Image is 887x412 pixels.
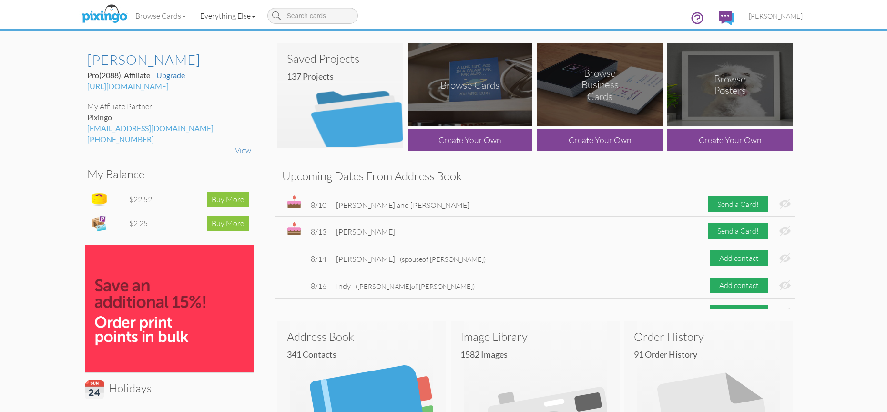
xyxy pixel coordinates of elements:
[287,222,301,235] img: bday.svg
[537,43,663,126] img: browse-business-cards.png
[408,43,533,126] img: browse-cards.png
[749,12,803,20] span: [PERSON_NAME]
[311,227,326,237] div: 8/13
[287,330,437,343] h3: Address Book
[742,4,810,28] a: [PERSON_NAME]
[537,129,663,151] div: Create Your Own
[710,278,768,293] div: Add contact
[336,254,486,264] span: [PERSON_NAME]
[708,223,768,239] div: Send a Card!
[779,308,791,318] img: eye-ban.svg
[87,168,244,180] h3: My Balance
[569,67,632,103] div: Browse Business Cards
[87,81,251,92] div: [URL][DOMAIN_NAME]
[710,250,768,266] div: Add contact
[400,255,422,263] span: (spouse
[311,308,326,319] div: 8/16
[87,134,251,145] div: [PHONE_NUMBER]
[460,350,617,360] h4: 1582 images
[351,282,475,290] span: of [PERSON_NAME])
[710,305,768,320] div: Add contact
[336,309,470,318] span: Jax
[719,11,734,25] img: comments.svg
[121,71,150,80] span: , Affiliate
[128,4,193,28] a: Browse Cards
[87,101,251,112] div: My Affiliate Partner
[779,226,791,236] img: eye-ban.svg
[634,330,784,343] h3: Order History
[87,52,242,68] h2: [PERSON_NAME]
[408,129,533,151] div: Create Your Own
[99,71,121,80] span: (2088)
[87,112,251,123] div: Pixingo
[336,281,475,291] span: Indy
[440,79,500,91] div: Browse Cards
[779,280,791,290] img: eye-ban.svg
[708,196,768,212] div: Send a Card!
[87,123,251,134] div: [EMAIL_ADDRESS][DOMAIN_NAME]
[311,200,326,211] div: 8/10
[127,211,173,235] td: $2.25
[699,73,762,97] div: Browse Posters
[282,170,788,182] h3: Upcoming Dates From Address Book
[85,380,104,399] img: calendar.svg
[193,4,263,28] a: Everything Else
[287,52,393,65] h3: Saved Projects
[277,43,403,148] img: saved-projects2.png
[634,350,791,360] h4: 91 Order History
[779,199,791,209] img: eye-ban.svg
[460,330,610,343] h3: Image Library
[127,187,173,211] td: $22.52
[311,254,326,265] div: 8/14
[287,195,301,208] img: bday.svg
[235,145,251,155] a: View
[311,281,326,292] div: 8/16
[207,216,249,231] div: Buy More
[87,71,152,80] a: Pro(2088), Affiliate
[79,2,130,26] img: pixingo logo
[156,71,185,80] a: Upgrade
[336,200,469,210] span: [PERSON_NAME] and [PERSON_NAME]
[287,350,444,360] h4: 341 Contacts
[395,255,486,263] span: of [PERSON_NAME])
[356,282,411,290] span: ([PERSON_NAME]
[267,8,358,24] input: Search cards
[87,52,251,68] a: [PERSON_NAME]
[207,192,249,207] div: Buy More
[85,245,254,372] img: save15_bulk-100.jpg
[90,190,109,209] img: points-icon.png
[667,43,793,126] img: browse-posters.png
[887,412,887,412] iframe: Chat
[667,129,793,151] div: Create Your Own
[85,380,246,399] h3: Holidays
[87,71,150,80] span: Pro
[90,214,109,233] img: expense-icon.png
[287,72,400,82] h4: 137 Projects
[336,227,395,237] span: [PERSON_NAME]
[779,253,791,263] img: eye-ban.svg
